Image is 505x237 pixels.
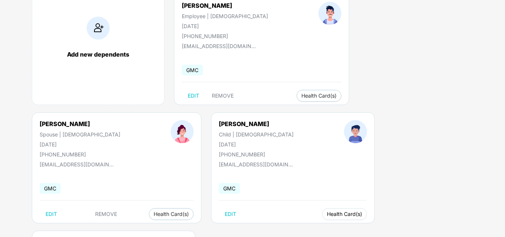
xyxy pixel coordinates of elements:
div: Child | [DEMOGRAPHIC_DATA] [219,131,294,138]
button: EDIT [182,90,205,102]
button: Health Card(s) [322,208,367,220]
img: addIcon [87,17,110,40]
div: [DATE] [40,141,120,148]
button: REMOVE [206,90,240,102]
span: GMC [182,65,203,75]
div: [DATE] [219,141,294,148]
span: Health Card(s) [301,94,337,98]
span: REMOVE [212,93,234,99]
div: Employee | [DEMOGRAPHIC_DATA] [182,13,268,19]
span: EDIT [188,93,199,99]
span: GMC [219,183,240,194]
div: Add new dependents [40,51,157,58]
button: Health Card(s) [297,90,341,102]
span: EDIT [46,211,57,217]
img: profileImage [344,120,367,143]
div: [PERSON_NAME] [182,2,268,9]
div: [EMAIL_ADDRESS][DOMAIN_NAME] [40,161,114,167]
div: [PHONE_NUMBER] [219,151,294,158]
div: [PERSON_NAME] [219,120,294,128]
div: Spouse | [DEMOGRAPHIC_DATA] [40,131,120,138]
img: profileImage [171,120,194,143]
span: Health Card(s) [327,212,362,216]
div: [PERSON_NAME] [40,120,120,128]
span: GMC [40,183,61,194]
span: EDIT [225,211,236,217]
button: EDIT [219,208,242,220]
div: [DATE] [182,23,268,29]
span: Health Card(s) [154,212,189,216]
button: Health Card(s) [149,208,194,220]
div: [PHONE_NUMBER] [182,33,268,39]
div: [EMAIL_ADDRESS][DOMAIN_NAME] [219,161,293,167]
div: [PHONE_NUMBER] [40,151,120,158]
button: EDIT [40,208,63,220]
img: profileImage [318,2,341,25]
div: [EMAIL_ADDRESS][DOMAIN_NAME] [182,43,256,49]
button: REMOVE [89,208,123,220]
span: REMOVE [95,211,117,217]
